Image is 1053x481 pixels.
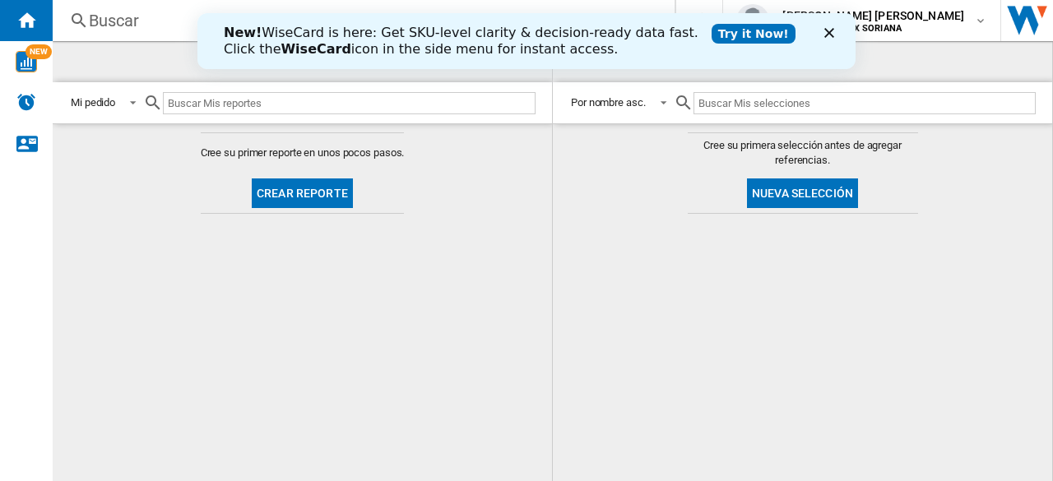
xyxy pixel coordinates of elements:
button: Nueva selección [747,178,858,208]
input: Buscar Mis reportes [163,92,536,114]
iframe: Intercom live chat banner [197,13,856,69]
img: alerts-logo.svg [16,92,36,112]
div: Por nombre asc. [571,96,646,109]
img: profile.jpg [736,4,769,37]
span: Cree su primer reporte en unos pocos pasos. [201,146,405,160]
input: Buscar Mis selecciones [693,92,1036,114]
div: Mi pedido [71,96,115,109]
button: Crear reporte [252,178,353,208]
img: wise-card.svg [16,51,37,72]
b: MX SORIANA [846,23,902,34]
div: Cerrar [627,15,643,25]
span: [PERSON_NAME] [PERSON_NAME] [782,7,964,24]
span: NEW [26,44,52,59]
span: Cree su primera selección antes de agregar referencias. [688,138,918,168]
div: Buscar [89,9,632,32]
